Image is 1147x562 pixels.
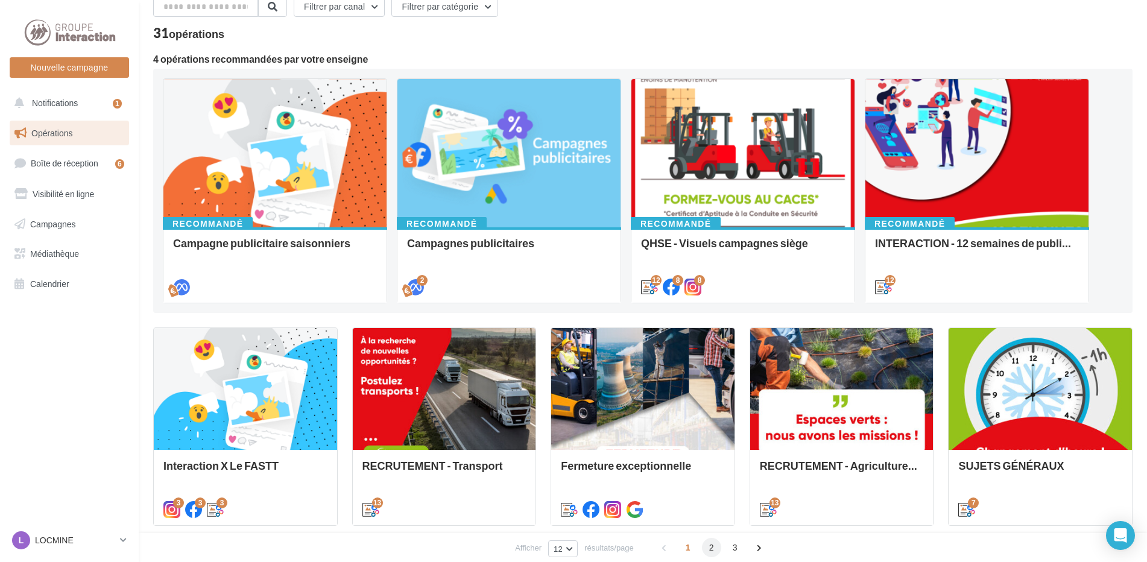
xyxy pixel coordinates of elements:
[875,237,1079,261] div: INTERACTION - 12 semaines de publication
[584,542,634,554] span: résultats/page
[10,57,129,78] button: Nouvelle campagne
[725,538,745,557] span: 3
[32,98,78,108] span: Notifications
[397,217,487,230] div: Recommandé
[169,28,224,39] div: opérations
[561,459,725,484] div: Fermeture exceptionnelle
[417,275,428,286] div: 2
[7,241,131,267] a: Médiathèque
[678,538,698,557] span: 1
[19,534,24,546] span: L
[153,54,1133,64] div: 4 opérations recommandées par votre enseigne
[173,497,184,508] div: 3
[31,128,72,138] span: Opérations
[7,121,131,146] a: Opérations
[651,275,662,286] div: 12
[548,540,578,557] button: 12
[7,150,131,176] a: Boîte de réception6
[372,497,383,508] div: 13
[631,217,721,230] div: Recommandé
[216,497,227,508] div: 3
[694,275,705,286] div: 8
[7,90,127,116] button: Notifications 1
[30,218,76,229] span: Campagnes
[7,182,131,207] a: Visibilité en ligne
[407,237,611,261] div: Campagnes publicitaires
[30,248,79,259] span: Médiathèque
[35,534,115,546] p: LOCMINE
[173,237,377,261] div: Campagne publicitaire saisonniers
[163,217,253,230] div: Recommandé
[958,459,1122,484] div: SUJETS GÉNÉRAUX
[865,217,955,230] div: Recommandé
[1106,521,1135,550] div: Open Intercom Messenger
[641,237,845,261] div: QHSE - Visuels campagnes siège
[31,158,98,168] span: Boîte de réception
[153,27,224,40] div: 31
[113,99,122,109] div: 1
[554,544,563,554] span: 12
[115,159,124,169] div: 6
[30,279,69,289] span: Calendrier
[7,212,131,237] a: Campagnes
[885,275,896,286] div: 12
[7,271,131,297] a: Calendrier
[760,459,924,484] div: RECRUTEMENT - Agriculture / Espaces verts
[702,538,721,557] span: 2
[968,497,979,508] div: 7
[672,275,683,286] div: 8
[10,529,129,552] a: L LOCMINE
[33,189,94,199] span: Visibilité en ligne
[163,459,327,484] div: Interaction X Le FASTT
[195,497,206,508] div: 3
[362,459,526,484] div: RECRUTEMENT - Transport
[769,497,780,508] div: 13
[515,542,542,554] span: Afficher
